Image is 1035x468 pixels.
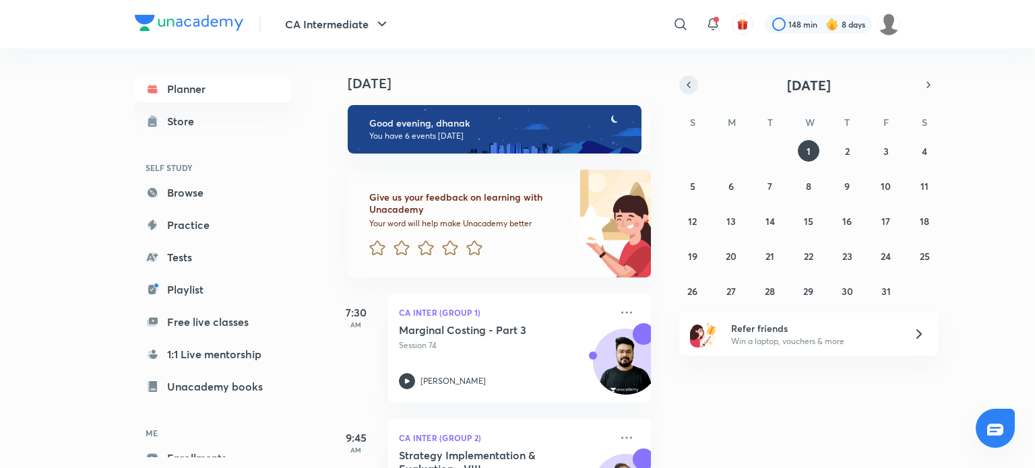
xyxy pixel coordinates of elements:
[798,280,819,302] button: October 29, 2025
[825,18,839,31] img: streak
[883,116,889,129] abbr: Friday
[920,180,929,193] abbr: October 11, 2025
[369,117,629,129] h6: Good evening, dhanak
[804,250,813,263] abbr: October 22, 2025
[842,215,852,228] abbr: October 16, 2025
[804,215,813,228] abbr: October 15, 2025
[135,108,291,135] a: Store
[759,210,781,232] button: October 14, 2025
[399,323,567,337] h5: Marginal Costing - Part 3
[767,116,773,129] abbr: Tuesday
[881,215,890,228] abbr: October 17, 2025
[135,373,291,400] a: Unacademy books
[135,422,291,444] h6: ME
[844,116,850,129] abbr: Thursday
[842,285,853,298] abbr: October 30, 2025
[720,280,742,302] button: October 27, 2025
[682,280,703,302] button: October 26, 2025
[845,145,850,158] abbr: October 2, 2025
[682,245,703,267] button: October 19, 2025
[329,321,383,329] p: AM
[807,145,811,158] abbr: October 1, 2025
[726,285,736,298] abbr: October 27, 2025
[135,179,291,206] a: Browse
[765,250,774,263] abbr: October 21, 2025
[728,116,736,129] abbr: Monday
[836,140,858,162] button: October 2, 2025
[765,215,775,228] abbr: October 14, 2025
[767,180,772,193] abbr: October 7, 2025
[875,140,897,162] button: October 3, 2025
[798,210,819,232] button: October 15, 2025
[731,321,897,335] h6: Refer friends
[687,285,697,298] abbr: October 26, 2025
[682,175,703,197] button: October 5, 2025
[914,210,935,232] button: October 18, 2025
[329,446,383,454] p: AM
[728,180,734,193] abbr: October 6, 2025
[798,140,819,162] button: October 1, 2025
[806,180,811,193] abbr: October 8, 2025
[881,250,891,263] abbr: October 24, 2025
[277,11,398,38] button: CA Intermediate
[690,180,695,193] abbr: October 5, 2025
[525,170,651,277] img: feedback_image
[726,215,736,228] abbr: October 13, 2025
[135,15,243,31] img: Company Logo
[690,116,695,129] abbr: Sunday
[369,218,566,229] p: Your word will help make Unacademy better
[877,13,900,36] img: dhanak
[836,280,858,302] button: October 30, 2025
[842,250,852,263] abbr: October 23, 2025
[836,175,858,197] button: October 9, 2025
[690,321,717,347] img: referral
[732,13,753,35] button: avatar
[726,250,736,263] abbr: October 20, 2025
[875,280,897,302] button: October 31, 2025
[135,75,291,102] a: Planner
[836,210,858,232] button: October 16, 2025
[682,210,703,232] button: October 12, 2025
[922,145,927,158] abbr: October 4, 2025
[329,430,383,446] h5: 9:45
[135,15,243,34] a: Company Logo
[369,191,566,215] h6: Give us your feedback on learning with Unacademy
[881,285,891,298] abbr: October 31, 2025
[765,285,775,298] abbr: October 28, 2025
[759,245,781,267] button: October 21, 2025
[399,339,610,352] p: Session 74
[798,245,819,267] button: October 22, 2025
[736,18,749,30] img: avatar
[914,245,935,267] button: October 25, 2025
[135,156,291,179] h6: SELF STUDY
[875,210,897,232] button: October 17, 2025
[135,244,291,271] a: Tests
[836,245,858,267] button: October 23, 2025
[881,180,891,193] abbr: October 10, 2025
[135,341,291,368] a: 1:1 Live mentorship
[135,276,291,303] a: Playlist
[803,285,813,298] abbr: October 29, 2025
[875,245,897,267] button: October 24, 2025
[920,215,929,228] abbr: October 18, 2025
[594,336,658,401] img: Avatar
[348,105,641,154] img: evening
[844,180,850,193] abbr: October 9, 2025
[875,175,897,197] button: October 10, 2025
[399,430,610,446] p: CA Inter (Group 2)
[135,211,291,238] a: Practice
[914,140,935,162] button: October 4, 2025
[720,210,742,232] button: October 13, 2025
[167,113,202,129] div: Store
[798,175,819,197] button: October 8, 2025
[759,280,781,302] button: October 28, 2025
[731,335,897,347] p: Win a laptop, vouchers & more
[920,250,930,263] abbr: October 25, 2025
[399,304,610,321] p: CA Inter (Group 1)
[135,308,291,335] a: Free live classes
[883,145,889,158] abbr: October 3, 2025
[914,175,935,197] button: October 11, 2025
[787,76,831,94] span: [DATE]
[698,75,919,94] button: [DATE]
[720,175,742,197] button: October 6, 2025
